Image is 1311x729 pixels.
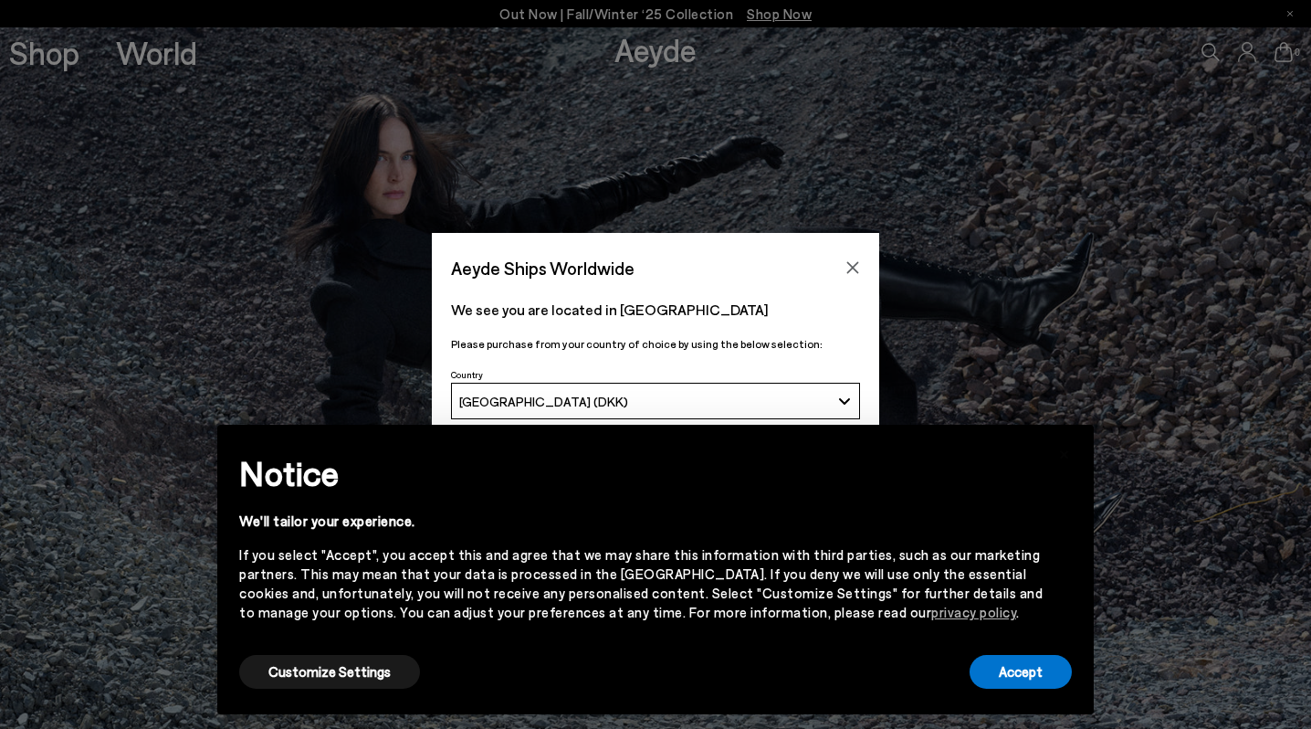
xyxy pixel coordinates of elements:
[239,449,1043,497] h2: Notice
[1043,430,1086,474] button: Close this notice
[451,299,860,321] p: We see you are located in [GEOGRAPHIC_DATA]
[239,545,1043,622] div: If you select "Accept", you accept this and agree that we may share this information with third p...
[451,369,483,380] span: Country
[970,655,1072,689] button: Accept
[451,252,635,284] span: Aeyde Ships Worldwide
[451,335,860,353] p: Please purchase from your country of choice by using the below selection:
[239,512,1043,531] div: We'll tailor your experience.
[239,655,420,689] button: Customize Settings
[1058,438,1071,465] span: ×
[839,254,866,281] button: Close
[931,604,1016,620] a: privacy policy
[459,394,628,409] span: [GEOGRAPHIC_DATA] (DKK)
